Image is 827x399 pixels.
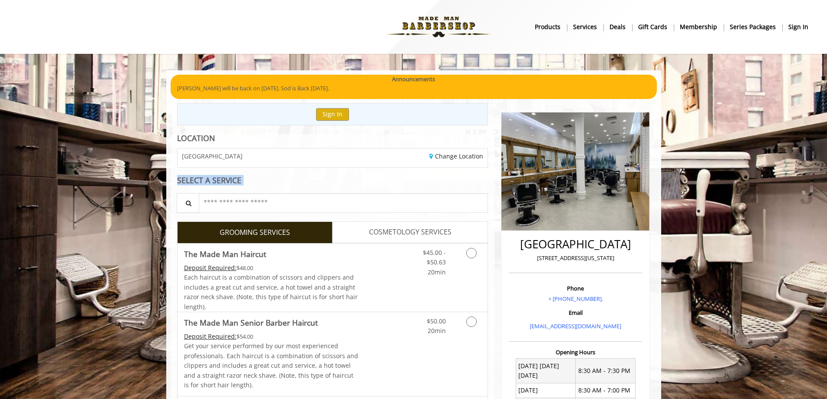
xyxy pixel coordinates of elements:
span: Each haircut is a combination of scissors and clippers and includes a great cut and service, a ho... [184,273,358,310]
span: This service needs some Advance to be paid before we block your appointment [184,264,237,272]
button: Service Search [177,193,199,213]
a: Series packagesSeries packages [724,20,782,33]
h3: Phone [511,285,640,291]
b: sign in [788,22,808,32]
b: Deals [610,22,626,32]
td: [DATE] [516,383,576,398]
b: gift cards [638,22,667,32]
b: LOCATION [177,133,215,143]
button: Sign In [316,108,349,121]
span: GROOMING SERVICES [220,227,290,238]
a: [EMAIL_ADDRESS][DOMAIN_NAME] [530,322,621,330]
span: This service needs some Advance to be paid before we block your appointment [184,332,237,340]
div: SELECT A SERVICE [177,176,488,185]
div: $48.00 [184,263,359,273]
span: 20min [428,326,446,335]
b: Announcements [392,75,435,84]
p: [PERSON_NAME] will be back on [DATE]. Sod is Back [DATE]. [177,84,650,93]
a: Productsproducts [529,20,567,33]
b: The Made Man Senior Barber Haircut [184,317,318,329]
td: 8:30 AM - 7:30 PM [576,359,636,383]
a: DealsDeals [603,20,632,33]
b: The Made Man Haircut [184,248,266,260]
span: 20min [428,268,446,276]
td: 8:30 AM - 7:00 PM [576,383,636,398]
b: products [535,22,560,32]
a: Change Location [429,152,483,160]
span: $50.00 [427,317,446,325]
b: Services [573,22,597,32]
a: MembershipMembership [674,20,724,33]
td: [DATE] [DATE] [DATE] [516,359,576,383]
a: Gift cardsgift cards [632,20,674,33]
span: [GEOGRAPHIC_DATA] [182,153,243,159]
a: ServicesServices [567,20,603,33]
span: $45.00 - $50.63 [423,248,446,266]
p: [STREET_ADDRESS][US_STATE] [511,254,640,263]
span: COSMETOLOGY SERVICES [369,227,451,238]
b: Series packages [730,22,776,32]
a: + [PHONE_NUMBER]. [548,295,603,303]
img: Made Man Barbershop logo [379,3,498,51]
h3: Opening Hours [509,349,642,355]
h2: [GEOGRAPHIC_DATA] [511,238,640,251]
h3: Email [511,310,640,316]
p: Get your service performed by our most experienced professionals. Each haircut is a combination o... [184,341,359,390]
div: $54.00 [184,332,359,341]
b: Membership [680,22,717,32]
a: sign insign in [782,20,814,33]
